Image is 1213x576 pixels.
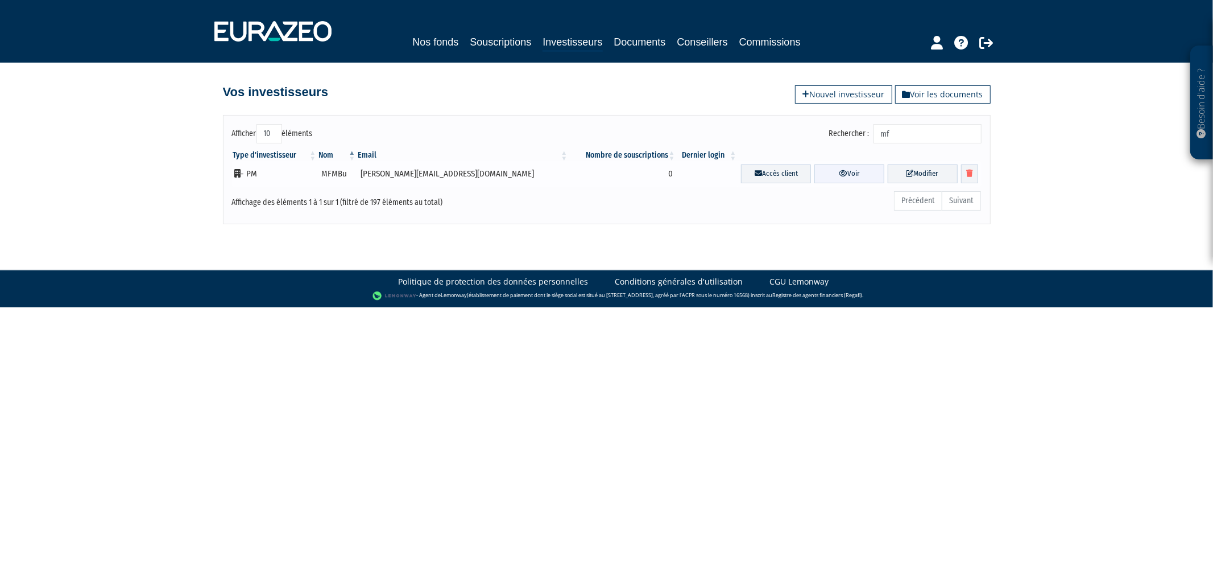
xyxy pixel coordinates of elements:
a: Accès client [741,164,811,183]
th: &nbsp; [738,150,981,161]
td: 0 [569,161,676,187]
select: Afficheréléments [256,124,282,143]
div: Affichage des éléments 1 à 1 sur 1 (filtré de 197 éléments au total) [232,190,535,208]
img: logo-lemonway.png [372,290,416,302]
th: Email : activer pour trier la colonne par ordre croissant [357,150,569,161]
a: Conditions générales d'utilisation [615,276,743,287]
p: Besoin d'aide ? [1195,52,1208,154]
a: Supprimer [961,164,978,183]
a: Souscriptions [470,34,531,50]
a: Registre des agents financiers (Regafi) [772,291,862,299]
a: Voir les documents [895,85,991,104]
th: Type d'investisseur : activer pour trier la colonne par ordre croissant [232,150,318,161]
a: Investisseurs [543,34,602,52]
a: Modifier [888,164,958,183]
td: - PM [232,161,318,187]
a: Nouvel investisseur [795,85,892,104]
img: 1732889491-logotype_eurazeo_blanc_rvb.png [214,21,332,42]
label: Rechercher : [829,124,982,143]
div: - Agent de (établissement de paiement dont le siège social est situé au [STREET_ADDRESS], agréé p... [11,290,1202,302]
td: MFMBu [317,161,357,187]
label: Afficher éléments [232,124,313,143]
a: Nos fonds [412,34,458,50]
a: Commissions [739,34,801,50]
a: Lemonway [441,291,467,299]
th: Dernier login : activer pour trier la colonne par ordre croissant [677,150,738,161]
input: Rechercher : [873,124,982,143]
th: Nombre de souscriptions : activer pour trier la colonne par ordre croissant [569,150,676,161]
a: Conseillers [677,34,728,50]
a: CGU Lemonway [770,276,829,287]
a: Voir [814,164,884,183]
h4: Vos investisseurs [223,85,328,99]
th: Nom : activer pour trier la colonne par ordre d&eacute;croissant [317,150,357,161]
a: Politique de protection des données personnelles [399,276,589,287]
a: Documents [614,34,666,50]
td: [PERSON_NAME][EMAIL_ADDRESS][DOMAIN_NAME] [357,161,569,187]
